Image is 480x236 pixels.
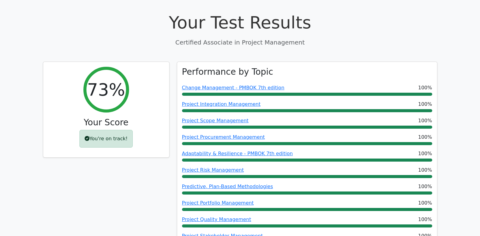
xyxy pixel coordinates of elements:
[418,216,432,223] span: 100%
[43,12,437,33] h1: Your Test Results
[418,150,432,157] span: 100%
[418,84,432,91] span: 100%
[182,134,265,140] a: Project Procurement Management
[418,101,432,108] span: 100%
[182,184,273,189] a: Predictive, Plan-Based Methodologies
[418,166,432,174] span: 100%
[79,130,133,148] div: You're on track!
[182,167,244,173] a: Project Risk Management
[418,199,432,207] span: 100%
[182,118,249,123] a: Project Scope Management
[182,151,293,156] a: Adaptability & Resilience - PMBOK 7th edition
[182,101,261,107] a: Project Integration Management
[87,79,125,100] h2: 73%
[43,38,437,47] p: Certified Associate in Project Management
[418,183,432,190] span: 100%
[418,134,432,141] span: 100%
[48,117,164,128] h3: Your Score
[182,216,251,222] a: Project Quality Management
[182,85,285,91] a: Change Management - PMBOK 7th edition
[182,67,273,77] h3: Performance by Topic
[418,117,432,124] span: 100%
[182,200,254,206] a: Project Portfolio Management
